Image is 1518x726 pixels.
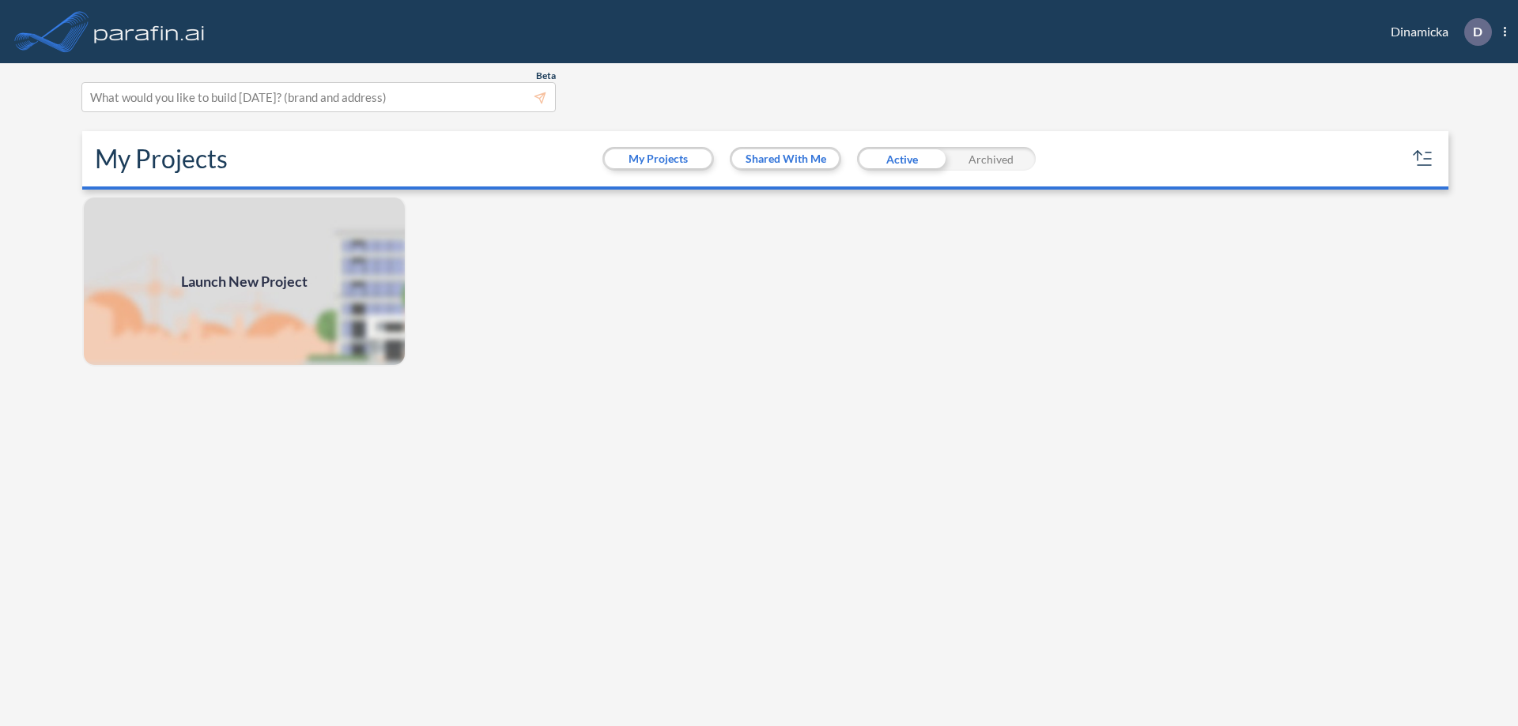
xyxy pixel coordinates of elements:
[1473,24,1482,39] p: D
[181,271,308,292] span: Launch New Project
[1367,18,1506,46] div: Dinamicka
[1410,146,1436,171] button: sort
[732,149,839,168] button: Shared With Me
[82,196,406,367] img: add
[857,147,946,171] div: Active
[82,196,406,367] a: Launch New Project
[95,144,228,174] h2: My Projects
[91,16,208,47] img: logo
[536,70,556,82] span: Beta
[946,147,1036,171] div: Archived
[605,149,712,168] button: My Projects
